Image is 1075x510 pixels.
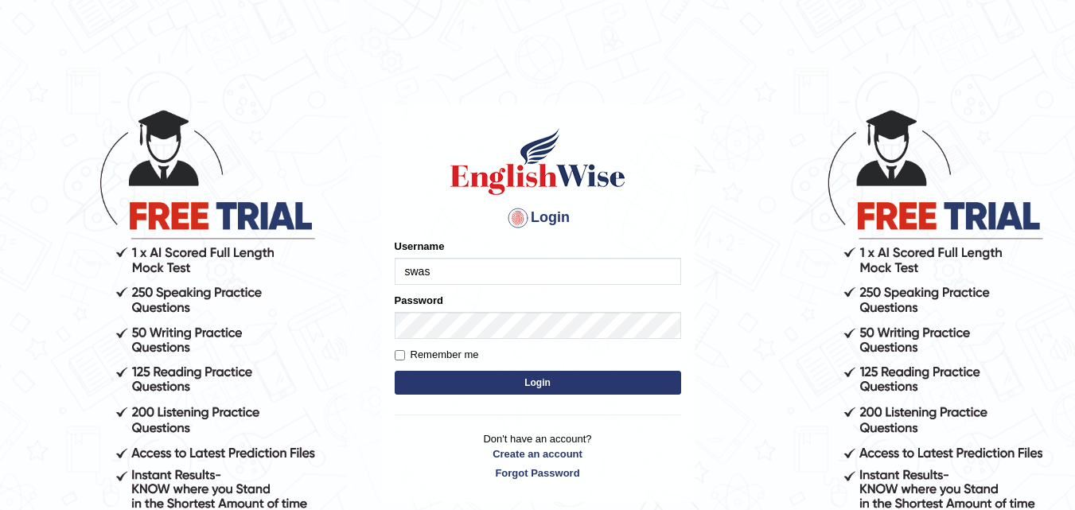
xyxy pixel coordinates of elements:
[395,239,445,254] label: Username
[395,205,681,231] h4: Login
[395,431,681,481] p: Don't have an account?
[395,465,681,481] a: Forgot Password
[395,347,479,363] label: Remember me
[395,350,405,360] input: Remember me
[395,293,443,308] label: Password
[395,371,681,395] button: Login
[395,446,681,461] a: Create an account
[447,126,629,197] img: Logo of English Wise sign in for intelligent practice with AI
